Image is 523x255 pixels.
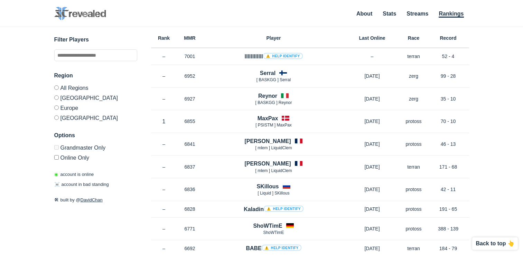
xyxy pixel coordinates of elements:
[54,171,94,178] p: account is online
[428,36,469,40] h6: Record
[263,230,284,235] span: ShoWTimE
[54,131,137,140] h3: Options
[54,105,59,110] input: Europe
[345,95,400,102] p: [DATE]
[345,36,400,40] h6: Last Online
[151,245,177,252] p: –
[258,191,289,196] span: [ Lіquіd ] SKillous
[256,77,291,82] span: [ BASKGG ] Serral
[400,53,428,60] p: terran
[260,69,275,77] h4: Serral
[203,36,345,40] h6: Player
[177,245,203,252] p: 6692
[262,245,301,251] a: ⚠️ Help identify
[151,225,177,232] p: –
[54,115,59,120] input: [GEOGRAPHIC_DATA]
[428,245,469,252] p: 184 - 79
[54,182,60,187] span: ☠️
[54,152,137,161] label: Only show accounts currently laddering
[264,206,303,212] a: ⚠️ Help identify
[253,222,282,230] h4: ShoWTimE
[81,197,103,202] a: DavidChan
[476,241,514,246] p: Back to top 👆
[54,95,59,100] input: [GEOGRAPHIC_DATA]
[439,11,464,18] a: Rankings
[428,141,469,148] p: 46 - 13
[54,145,137,152] label: Only Show accounts currently in Grandmaster
[54,155,59,160] input: Online Only
[428,163,469,170] p: 171 - 68
[54,113,137,121] label: [GEOGRAPHIC_DATA]
[177,73,203,79] p: 6952
[151,117,177,125] p: 1
[54,181,109,188] p: account in bad standing
[428,206,469,212] p: 191 - 65
[177,118,203,125] p: 6855
[258,92,277,100] h4: Reynor
[246,244,301,252] h4: BABE
[54,72,137,80] h3: Region
[244,53,302,60] h4: llllllllllll
[151,206,177,212] p: –
[345,206,400,212] p: [DATE]
[407,11,428,17] a: Streams
[54,85,59,90] input: All Regions
[345,53,400,60] p: –
[256,182,279,190] h4: SKillous
[151,141,177,148] p: –
[400,245,428,252] p: terran
[400,36,428,40] h6: Race
[428,73,469,79] p: 99 - 28
[54,36,137,44] h3: Filter Players
[400,118,428,125] p: protoss
[151,73,177,79] p: –
[428,225,469,232] p: 388 - 139
[151,163,177,170] p: –
[177,141,203,148] p: 6841
[54,197,137,204] p: built by @
[255,168,292,173] span: [ mlem ] LiquidClem
[345,225,400,232] p: [DATE]
[400,206,428,212] p: protoss
[54,85,137,93] label: All Regions
[345,245,400,252] p: [DATE]
[255,123,292,127] span: [ PSISTM ] MaxPax
[177,36,203,40] h6: MMR
[177,53,203,60] p: 7001
[428,118,469,125] p: 70 - 10
[345,141,400,148] p: [DATE]
[400,95,428,102] p: zerg
[255,145,292,150] span: [ mlem ] LiquidClem
[177,163,203,170] p: 6837
[345,73,400,79] p: [DATE]
[151,53,177,60] p: –
[400,141,428,148] p: protoss
[428,53,469,60] p: 52 - 4
[345,118,400,125] p: [DATE]
[345,163,400,170] p: [DATE]
[258,114,278,122] h4: MaxPax
[244,205,303,213] h4: Kaladin
[400,73,428,79] p: zerg
[428,95,469,102] p: 35 - 10
[54,7,106,20] img: SC2 Revealed
[400,225,428,232] p: protoss
[400,186,428,193] p: protoss
[356,11,372,17] a: About
[151,36,177,40] h6: Rank
[177,206,203,212] p: 6828
[255,100,292,105] span: [ BASKGG ] Reynor
[400,163,428,170] p: terran
[151,95,177,102] p: –
[177,225,203,232] p: 6771
[54,145,59,150] input: Grandmaster Only
[54,197,59,202] span: 🛠
[263,53,303,59] a: ⚠️ Help identify
[177,95,203,102] p: 6927
[151,186,177,193] p: –
[244,137,291,145] h4: [PERSON_NAME]
[244,160,291,168] h4: [PERSON_NAME]
[54,93,137,103] label: [GEOGRAPHIC_DATA]
[383,11,396,17] a: Stats
[345,186,400,193] p: [DATE]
